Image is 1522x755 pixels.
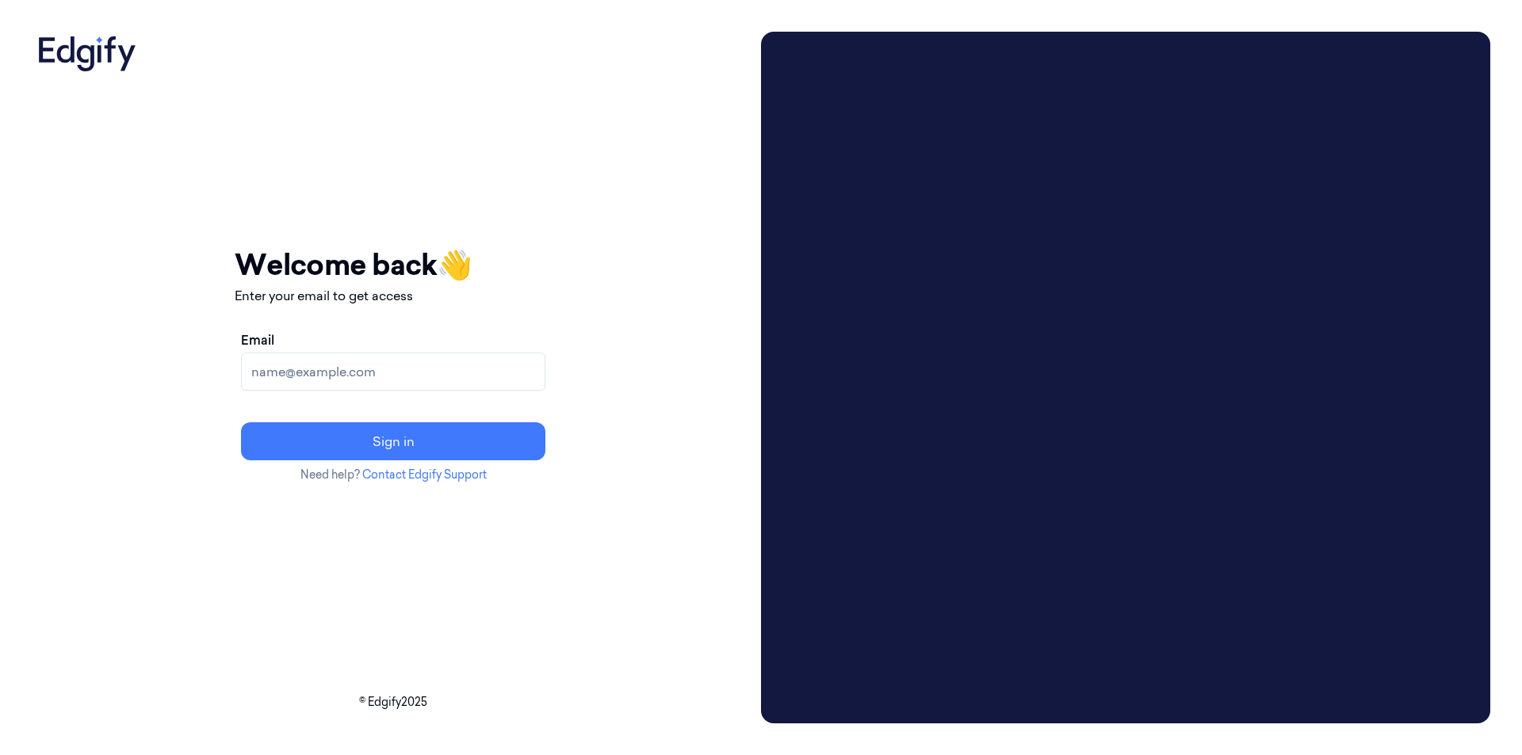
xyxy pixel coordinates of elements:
h1: Welcome back 👋 [235,243,552,286]
label: Email [241,330,274,349]
p: © Edgify 2025 [32,694,755,711]
input: name@example.com [241,353,545,391]
a: Contact Edgify Support [362,467,487,482]
p: Need help? [235,467,552,483]
button: Sign in [241,422,545,460]
p: Enter your email to get access [235,286,552,305]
